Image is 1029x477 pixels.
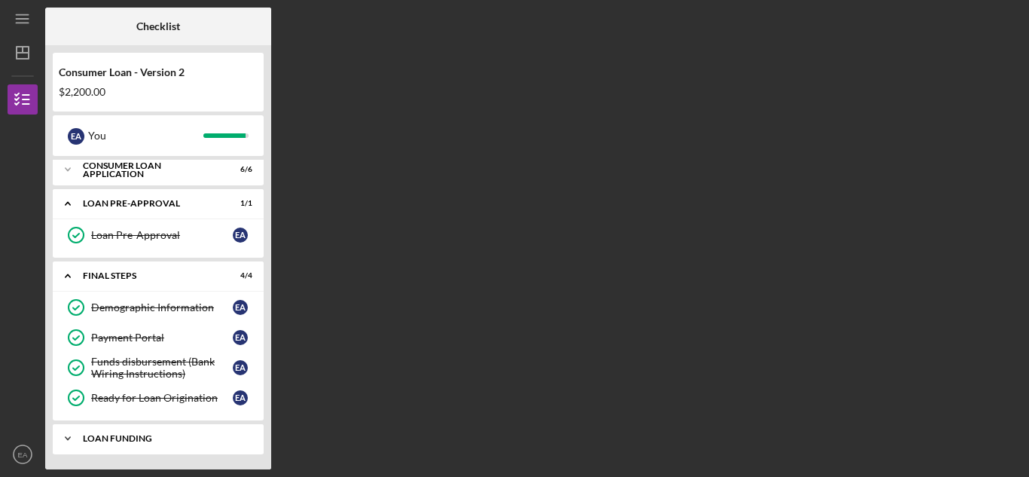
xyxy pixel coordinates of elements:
a: Ready for Loan OriginationEA [60,383,256,413]
a: Funds disbursement (Bank Wiring Instructions)EA [60,353,256,383]
div: E A [68,128,84,145]
b: Checklist [136,20,180,32]
div: E A [233,300,248,315]
div: E A [233,228,248,243]
div: Consumer Loan Application [83,161,215,179]
div: E A [233,360,248,375]
div: Loan Funding [83,434,245,443]
button: EA [8,439,38,469]
div: Ready for Loan Origination [91,392,233,404]
div: E A [233,330,248,345]
div: Loan Pre-Approval [83,199,215,208]
a: Demographic InformationEA [60,292,256,323]
div: FINAL STEPS [83,271,215,280]
div: Consumer Loan - Version 2 [59,66,258,78]
div: Funds disbursement (Bank Wiring Instructions) [91,356,233,380]
div: You [88,123,203,148]
text: EA [18,451,28,459]
a: Payment PortalEA [60,323,256,353]
div: Demographic Information [91,301,233,313]
div: 6 / 6 [225,165,252,174]
div: Payment Portal [91,332,233,344]
a: Loan Pre-ApprovalEA [60,220,256,250]
div: E A [233,390,248,405]
div: 4 / 4 [225,271,252,280]
div: $2,200.00 [59,86,258,98]
div: Loan Pre-Approval [91,229,233,241]
div: 1 / 1 [225,199,252,208]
